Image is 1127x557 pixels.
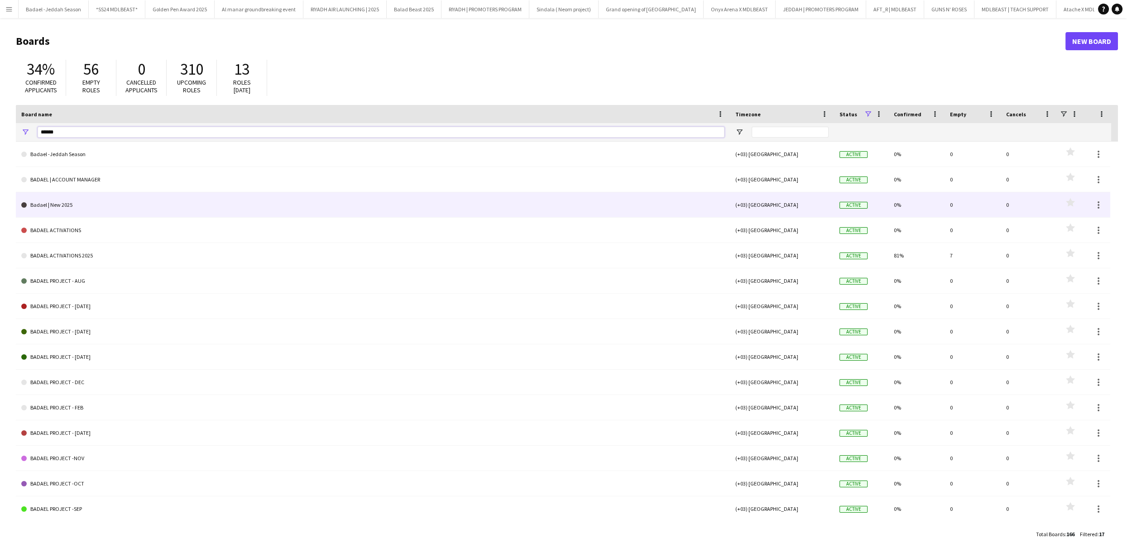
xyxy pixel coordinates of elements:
div: 0 [945,446,1001,471]
div: 0% [888,344,945,369]
span: Roles [DATE] [233,78,251,94]
span: Active [839,379,868,386]
span: Active [839,328,868,335]
div: (+03) [GEOGRAPHIC_DATA] [730,471,834,496]
button: Badael -Jeddah Season [19,0,89,18]
div: (+03) [GEOGRAPHIC_DATA] [730,446,834,471]
div: (+03) [GEOGRAPHIC_DATA] [730,243,834,268]
button: Al manar groundbreaking event [215,0,303,18]
div: 0 [1001,268,1057,293]
span: Cancels [1006,111,1026,118]
div: 0 [945,167,1001,192]
div: 0% [888,167,945,192]
span: Status [839,111,857,118]
div: (+03) [GEOGRAPHIC_DATA] [730,319,834,344]
h1: Boards [16,34,1065,48]
div: 0 [1001,319,1057,344]
button: Atache X MDLBEAST [1056,0,1118,18]
input: Board name Filter Input [38,127,724,138]
div: 0 [945,268,1001,293]
span: Confirmed applicants [25,78,57,94]
span: 0 [138,59,145,79]
span: Timezone [735,111,761,118]
div: 81% [888,243,945,268]
span: 34% [27,59,55,79]
button: Onyx Arena X MDLBEAST [704,0,776,18]
div: (+03) [GEOGRAPHIC_DATA] [730,420,834,445]
button: Grand opening of [GEOGRAPHIC_DATA] [599,0,704,18]
button: RIYADH AIR LAUNCHING | 2025 [303,0,387,18]
button: AFT_R | MDLBEAST [866,0,924,18]
a: Badael -Jeddah Season [21,142,724,167]
div: 0 [1001,471,1057,496]
button: MDLBEAST | TEACH SUPPORT [974,0,1056,18]
span: Active [839,506,868,513]
span: Total Boards [1036,531,1065,538]
a: BADAEL | ACCOUNT MANAGER [21,167,724,192]
span: Board name [21,111,52,118]
span: 310 [180,59,203,79]
div: 0 [1001,344,1057,369]
div: (+03) [GEOGRAPHIC_DATA] [730,218,834,243]
a: BADAEL PROJECT - AUG [21,268,724,294]
div: (+03) [GEOGRAPHIC_DATA] [730,167,834,192]
button: Balad Beast 2025 [387,0,441,18]
div: 0% [888,370,945,395]
span: 13 [234,59,249,79]
div: : [1080,525,1104,543]
a: BADAEL PROJECT -SEP [21,496,724,522]
span: Active [839,252,868,259]
div: 0 [945,471,1001,496]
div: (+03) [GEOGRAPHIC_DATA] [730,370,834,395]
button: GUNS N' ROSES [924,0,974,18]
button: *SS24 MDLBEAST* [89,0,145,18]
div: 7 [945,243,1001,268]
div: 0 [945,294,1001,319]
span: Active [839,176,868,183]
input: Timezone Filter Input [752,127,829,138]
a: Badael | New 2025 [21,192,724,218]
span: 56 [83,59,99,79]
div: (+03) [GEOGRAPHIC_DATA] [730,294,834,319]
button: Open Filter Menu [735,128,743,136]
div: 0% [888,142,945,167]
div: 0 [1001,395,1057,420]
a: BADAEL PROJECT - FEB [21,395,724,420]
div: 0% [888,471,945,496]
span: Upcoming roles [177,78,206,94]
span: Active [839,455,868,462]
div: 0 [945,218,1001,243]
span: Empty [950,111,966,118]
div: 0 [1001,192,1057,217]
div: 0 [1001,420,1057,445]
button: Sindala ( Neom project) [529,0,599,18]
div: 0 [945,420,1001,445]
span: Active [839,151,868,158]
div: 0 [945,192,1001,217]
span: 166 [1066,531,1074,538]
div: 0 [1001,370,1057,395]
div: 0 [945,496,1001,521]
div: (+03) [GEOGRAPHIC_DATA] [730,344,834,369]
span: Empty roles [82,78,100,94]
div: 0 [1001,496,1057,521]
div: (+03) [GEOGRAPHIC_DATA] [730,268,834,293]
a: BADAEL PROJECT - [DATE] [21,319,724,344]
a: BADAEL PROJECT - [DATE] [21,420,724,446]
span: 17 [1099,531,1104,538]
div: 0 [945,344,1001,369]
div: 0% [888,218,945,243]
div: (+03) [GEOGRAPHIC_DATA] [730,142,834,167]
div: 0 [1001,243,1057,268]
div: (+03) [GEOGRAPHIC_DATA] [730,395,834,420]
a: BADAEL ACTIVATIONS [21,218,724,243]
a: BADAEL PROJECT - [DATE] [21,294,724,319]
span: Active [839,227,868,234]
a: BADAEL PROJECT -NOV [21,446,724,471]
span: Active [839,481,868,487]
div: 0 [1001,167,1057,192]
div: 0 [1001,446,1057,471]
a: BADAEL ACTIVATIONS 2025 [21,243,724,268]
button: Golden Pen Award 2025 [145,0,215,18]
a: BADAEL PROJECT - [DATE] [21,344,724,370]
